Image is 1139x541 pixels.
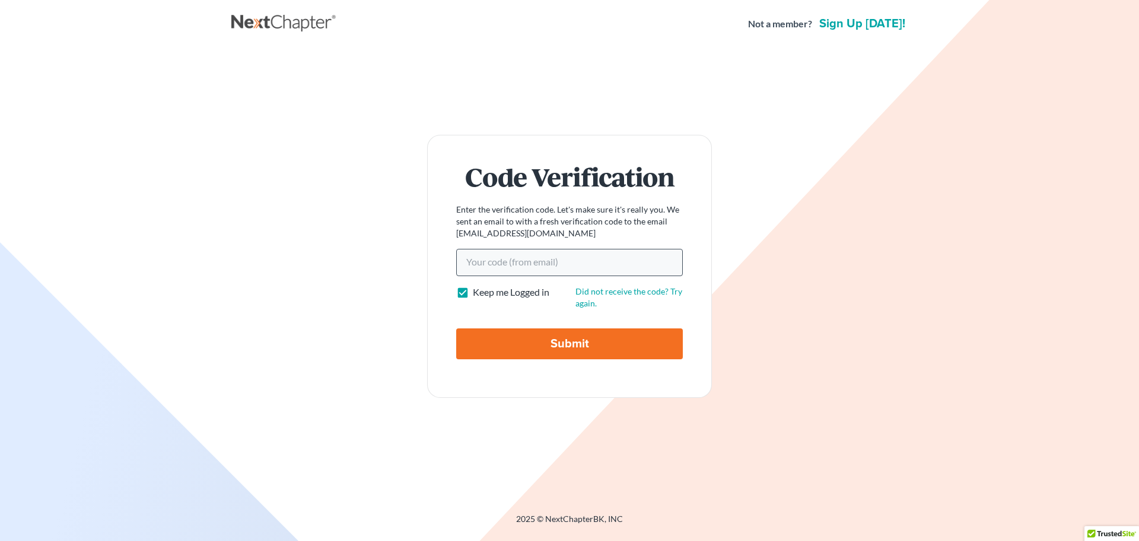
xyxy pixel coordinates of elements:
a: Did not receive the code? Try again. [575,286,682,308]
label: Keep me Logged in [473,286,549,299]
a: Sign up [DATE]! [817,18,908,30]
input: Your code (from email) [456,249,683,276]
p: Enter the verification code. Let's make sure it's really you. We sent an email to with a fresh ve... [456,204,683,239]
h1: Code Verification [456,164,683,189]
strong: Not a member? [748,17,812,31]
div: 2025 © NextChapterBK, INC [231,513,908,534]
input: Submit [456,328,683,359]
